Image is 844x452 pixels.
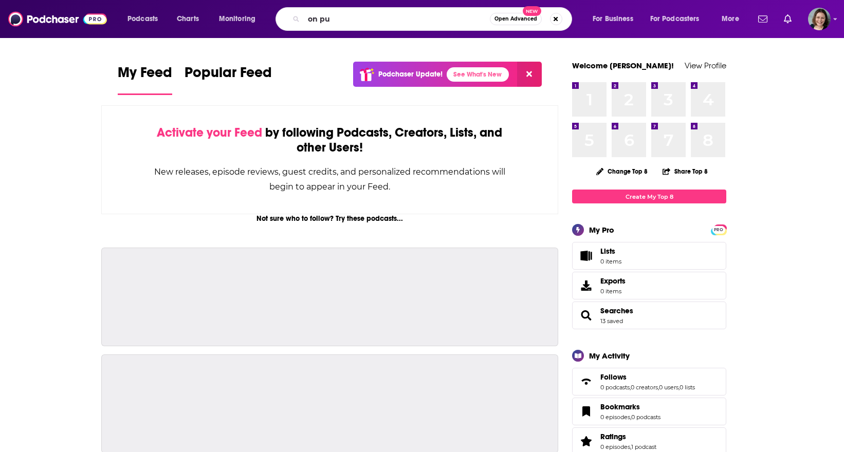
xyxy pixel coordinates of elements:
[600,384,630,391] a: 0 podcasts
[572,272,726,299] a: Exports
[754,10,772,28] a: Show notifications dropdown
[631,413,660,421] a: 0 podcasts
[304,11,490,27] input: Search podcasts, credits, & more...
[600,372,627,382] span: Follows
[600,402,640,411] span: Bookmarks
[120,11,171,27] button: open menu
[572,398,726,425] span: Bookmarks
[659,384,678,391] a: 0 users
[572,302,726,329] span: Searches
[678,384,680,391] span: ,
[101,214,558,223] div: Not sure who to follow? Try these podcasts...
[285,7,582,31] div: Search podcasts, credits, & more...
[212,11,269,27] button: open menu
[600,276,626,286] span: Exports
[600,317,623,325] a: 13 saved
[589,351,630,361] div: My Activity
[600,402,660,411] a: Bookmarks
[576,404,596,419] a: Bookmarks
[680,384,695,391] a: 0 lists
[780,10,796,28] a: Show notifications dropdown
[185,64,272,95] a: Popular Feed
[153,125,506,155] div: by following Podcasts, Creators, Lists, and other Users!
[185,64,272,87] span: Popular Feed
[576,434,596,448] a: Ratings
[590,165,654,178] button: Change Top 8
[658,384,659,391] span: ,
[8,9,107,29] img: Podchaser - Follow, Share and Rate Podcasts
[662,161,708,181] button: Share Top 8
[631,384,658,391] a: 0 creators
[630,384,631,391] span: ,
[219,12,255,26] span: Monitoring
[177,12,199,26] span: Charts
[572,190,726,203] a: Create My Top 8
[600,432,656,441] a: Ratings
[576,374,596,389] a: Follows
[170,11,205,27] a: Charts
[630,413,631,421] span: ,
[494,16,537,22] span: Open Advanced
[600,372,695,382] a: Follows
[572,368,726,395] span: Follows
[153,164,506,194] div: New releases, episode reviews, guest credits, and personalized recommendations will begin to appe...
[585,11,646,27] button: open menu
[808,8,831,30] span: Logged in as micglogovac
[118,64,172,95] a: My Feed
[118,64,172,87] span: My Feed
[600,443,630,450] a: 0 episodes
[712,226,725,234] span: PRO
[712,225,725,233] a: PRO
[157,125,262,140] span: Activate your Feed
[650,12,700,26] span: For Podcasters
[572,242,726,270] a: Lists
[685,61,726,70] a: View Profile
[600,432,626,441] span: Ratings
[600,258,621,265] span: 0 items
[631,443,656,450] a: 1 podcast
[600,288,626,295] span: 0 items
[714,11,752,27] button: open menu
[593,12,633,26] span: For Business
[127,12,158,26] span: Podcasts
[378,70,443,79] p: Podchaser Update!
[576,249,596,263] span: Lists
[589,225,614,235] div: My Pro
[808,8,831,30] button: Show profile menu
[600,413,630,421] a: 0 episodes
[630,443,631,450] span: ,
[722,12,739,26] span: More
[600,306,633,315] a: Searches
[576,308,596,323] a: Searches
[523,6,541,16] span: New
[447,67,509,82] a: See What's New
[490,13,542,25] button: Open AdvancedNew
[600,247,615,256] span: Lists
[576,278,596,293] span: Exports
[808,8,831,30] img: User Profile
[572,61,674,70] a: Welcome [PERSON_NAME]!
[600,247,621,256] span: Lists
[644,11,714,27] button: open menu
